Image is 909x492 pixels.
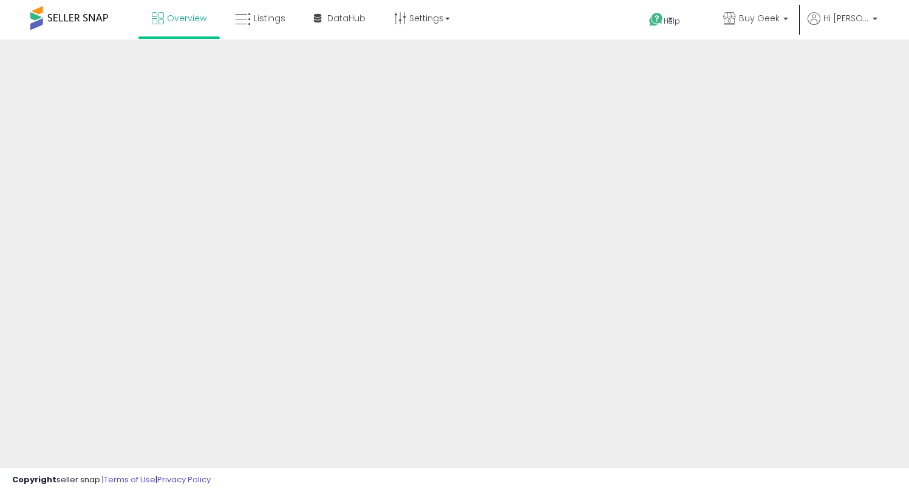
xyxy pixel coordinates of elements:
[639,3,704,39] a: Help
[327,12,366,24] span: DataHub
[12,474,56,485] strong: Copyright
[649,12,664,27] i: Get Help
[157,474,211,485] a: Privacy Policy
[104,474,155,485] a: Terms of Use
[664,16,680,26] span: Help
[808,12,877,39] a: Hi [PERSON_NAME]
[167,12,206,24] span: Overview
[254,12,285,24] span: Listings
[823,12,869,24] span: Hi [PERSON_NAME]
[739,12,780,24] span: Buy Geek
[12,474,211,486] div: seller snap | |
